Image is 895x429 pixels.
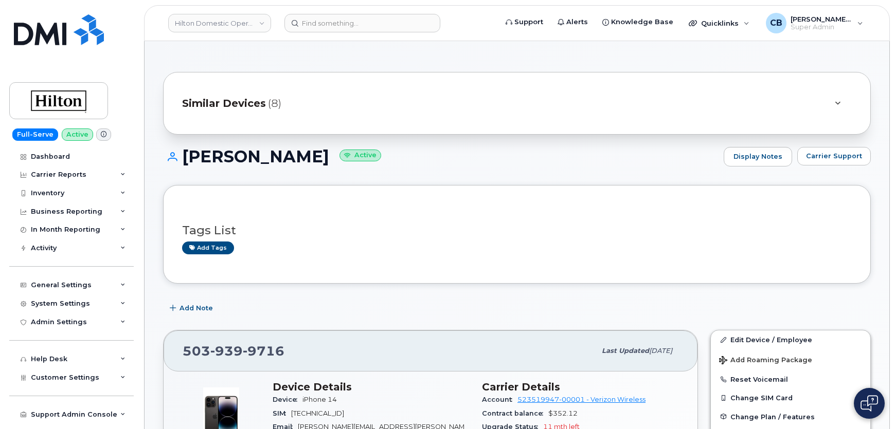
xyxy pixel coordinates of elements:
[711,349,870,370] button: Add Roaming Package
[724,147,792,166] a: Display Notes
[482,381,679,393] h3: Carrier Details
[210,343,243,359] span: 939
[243,343,284,359] span: 9716
[517,396,646,403] a: 523519947-00001 - Verizon Wireless
[180,303,213,313] span: Add Note
[649,347,672,355] span: [DATE]
[273,381,470,393] h3: Device Details
[719,356,812,366] span: Add Roaming Package
[302,396,337,403] span: iPhone 14
[182,96,266,111] span: Similar Devices
[273,409,291,417] span: SIM
[806,151,862,161] span: Carrier Support
[730,413,815,420] span: Change Plan / Features
[163,299,222,318] button: Add Note
[482,409,548,417] span: Contract balance
[183,343,284,359] span: 503
[482,396,517,403] span: Account
[711,330,870,349] a: Edit Device / Employee
[339,150,381,161] small: Active
[273,396,302,403] span: Device
[182,224,852,237] h3: Tags List
[797,147,871,165] button: Carrier Support
[861,395,878,412] img: Open chat
[182,241,234,254] a: Add tags
[291,409,344,417] span: [TECHNICAL_ID]
[711,388,870,407] button: Change SIM Card
[711,407,870,426] button: Change Plan / Features
[602,347,649,355] span: Last updated
[163,147,719,165] h1: [PERSON_NAME]
[548,409,578,417] span: $352.12
[711,370,870,388] button: Reset Voicemail
[268,96,281,111] span: (8)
